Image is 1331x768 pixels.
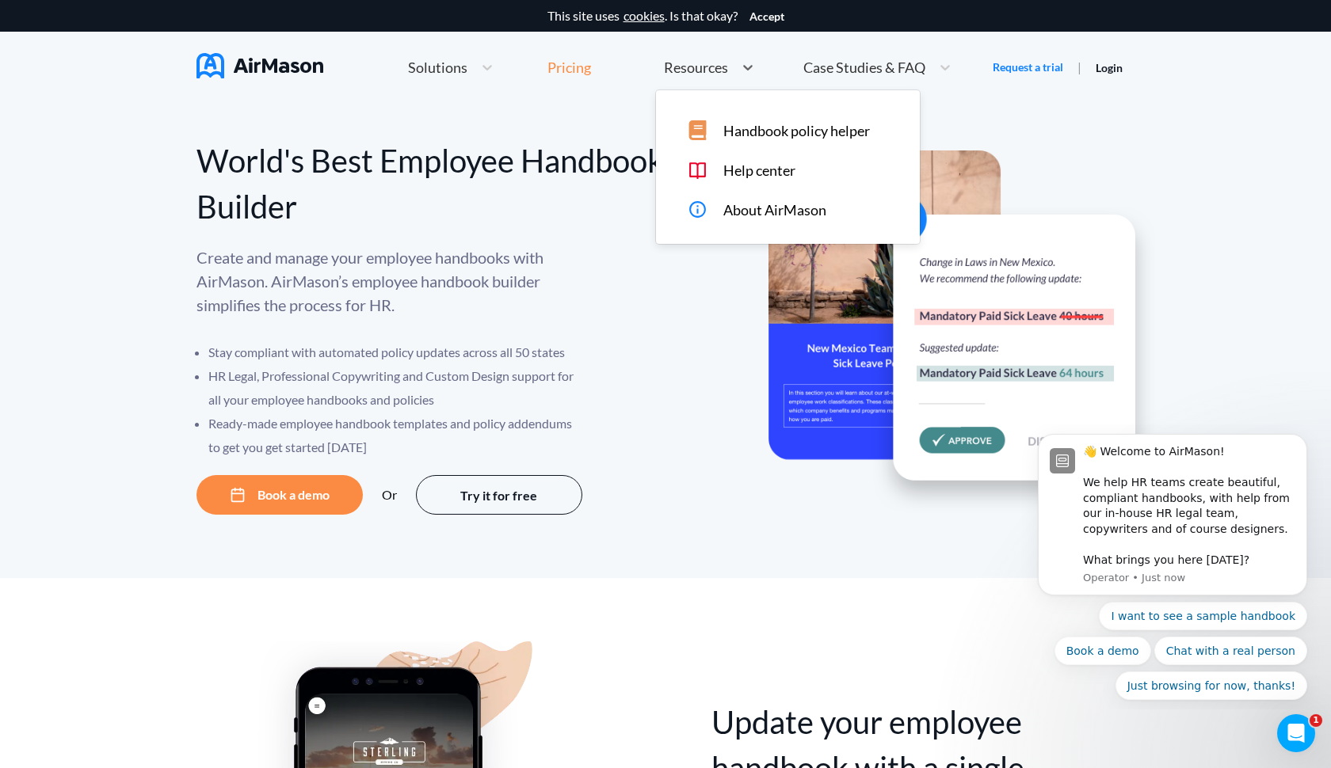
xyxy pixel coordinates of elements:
span: 1 [1310,714,1322,727]
li: Ready-made employee handbook templates and policy addendums to get you get started [DATE] [208,412,585,459]
button: Book a demo [196,475,363,515]
div: Pricing [547,60,591,74]
p: Create and manage your employee handbooks with AirMason. AirMason’s employee handbook builder sim... [196,245,585,317]
li: Stay compliant with automated policy updates across all 50 states [208,340,585,364]
a: Request a trial [993,59,1063,75]
span: Solutions [408,60,467,74]
span: About AirMason [723,202,826,219]
iframe: Intercom live chat [1277,714,1315,752]
a: cookies [624,9,665,23]
a: Login [1096,61,1123,74]
iframe: Intercom notifications message [1014,424,1331,709]
img: hero-banner [768,150,1157,514]
span: | [1077,59,1081,74]
button: Try it for free [416,475,582,515]
div: World's Best Employee Handbook Builder [196,138,666,230]
a: Pricing [547,53,591,82]
span: Help center [723,162,795,179]
span: Resources [664,60,728,74]
span: Case Studies & FAQ [803,60,925,74]
img: AirMason Logo [196,53,323,78]
button: Accept cookies [749,10,784,23]
li: HR Legal, Professional Copywriting and Custom Design support for all your employee handbooks and ... [208,364,585,412]
span: Handbook policy helper [723,123,870,139]
div: Or [382,488,397,502]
